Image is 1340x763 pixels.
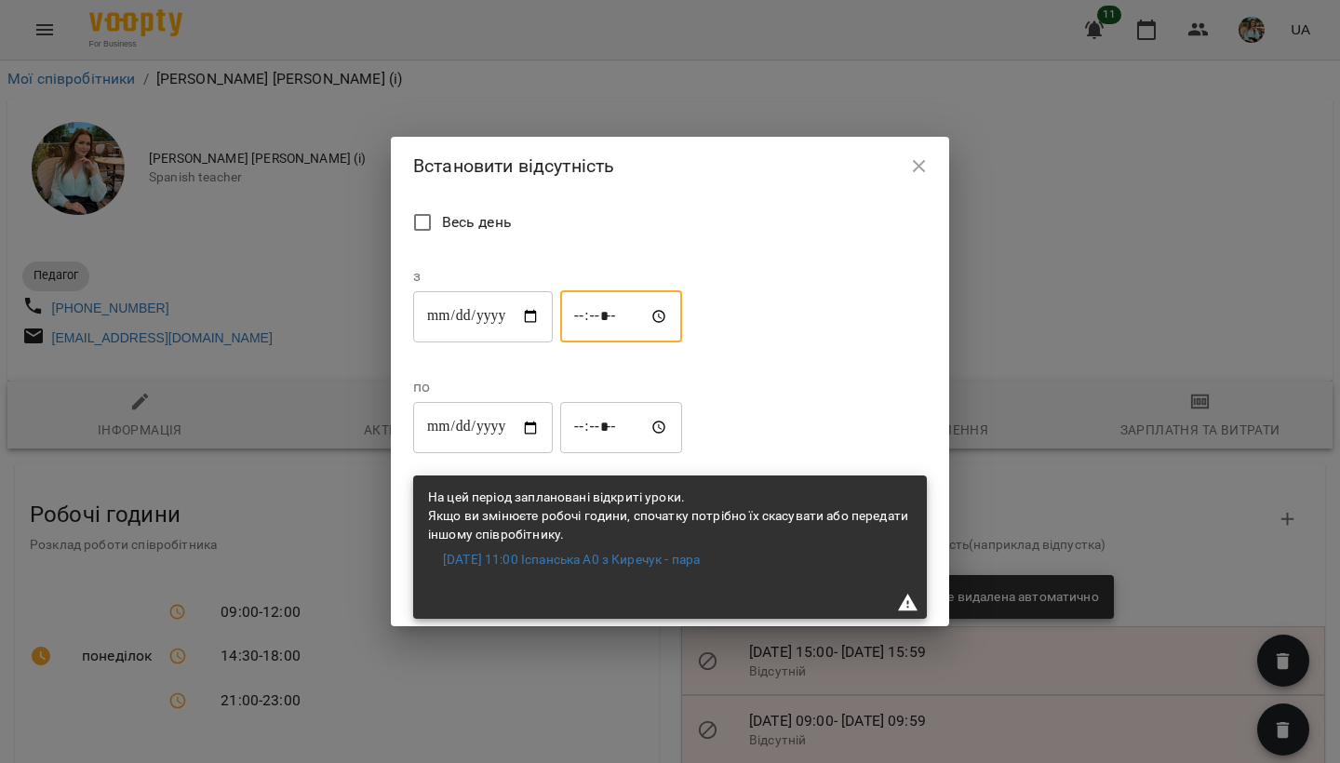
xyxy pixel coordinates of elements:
label: по [413,380,682,395]
span: Весь день [442,211,512,234]
a: [DATE] 11:00 Іспанська А0 з Киречук - пара [443,551,700,569]
h2: Встановити відсутність [413,152,927,181]
span: На цей період заплановані відкриті уроки. Якщо ви змінюєте робочі години, спочатку потрібно їх ск... [428,489,908,541]
label: з [413,269,682,284]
